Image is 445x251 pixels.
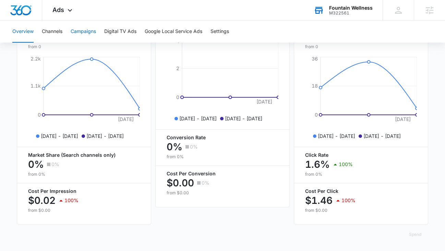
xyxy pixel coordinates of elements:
[51,162,59,167] p: 0%
[31,56,41,62] tspan: 2.2k
[11,18,16,23] img: website_grey.svg
[12,21,34,43] button: Overview
[305,207,417,214] p: from $0.00
[11,11,16,17] img: logo_orange.svg
[315,112,318,118] tspan: 0
[19,40,24,45] img: tab_domain_overview_orange.svg
[167,171,278,176] p: Cost Per Conversion
[318,132,355,140] p: [DATE] - [DATE]
[19,11,34,17] div: v 4.0.25
[31,83,41,89] tspan: 1.1k
[256,99,272,105] tspan: [DATE]
[341,198,356,203] p: 100%
[104,21,136,43] button: Digital TV Ads
[305,189,417,194] p: Cost Per Click
[28,207,140,214] p: from $0.00
[211,21,229,43] button: Settings
[202,181,209,185] p: 0%
[64,198,79,203] p: 100%
[26,41,61,45] div: Domain Overview
[329,5,373,11] div: account name
[28,171,140,177] p: from 0%
[305,44,358,50] p: from 0
[18,18,75,23] div: Domain: [DOMAIN_NAME]
[52,6,64,13] span: Ads
[41,132,78,140] p: [DATE] - [DATE]
[28,153,140,157] p: Market Share (Search channels only)
[28,44,79,50] p: from 0
[305,159,330,170] p: 1.6%
[76,41,116,45] div: Keywords by Traffic
[42,21,62,43] button: Channels
[176,38,179,44] tspan: 4
[402,226,428,243] button: Spend
[190,144,198,149] p: 0%
[118,116,134,122] tspan: [DATE]
[305,195,333,206] p: $1.46
[312,83,318,89] tspan: 18
[176,65,179,71] tspan: 2
[71,21,96,43] button: Campaigns
[329,11,373,15] div: account id
[167,190,278,196] p: from $0.00
[167,177,194,188] p: $0.00
[167,135,278,140] p: Conversion Rate
[305,171,417,177] p: from 0%
[395,116,411,122] tspan: [DATE]
[225,115,262,122] p: [DATE] - [DATE]
[167,141,182,152] p: 0%
[339,162,353,167] p: 100%
[68,40,74,45] img: tab_keywords_by_traffic_grey.svg
[28,195,56,206] p: $0.02
[363,132,401,140] p: [DATE] - [DATE]
[28,189,140,194] p: Cost Per Impression
[179,115,217,122] p: [DATE] - [DATE]
[305,153,417,157] p: Click Rate
[145,21,202,43] button: Google Local Service Ads
[38,112,41,118] tspan: 0
[28,159,44,170] p: 0%
[176,94,179,100] tspan: 0
[312,56,318,62] tspan: 36
[167,154,278,160] p: from 0%
[86,132,124,140] p: [DATE] - [DATE]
